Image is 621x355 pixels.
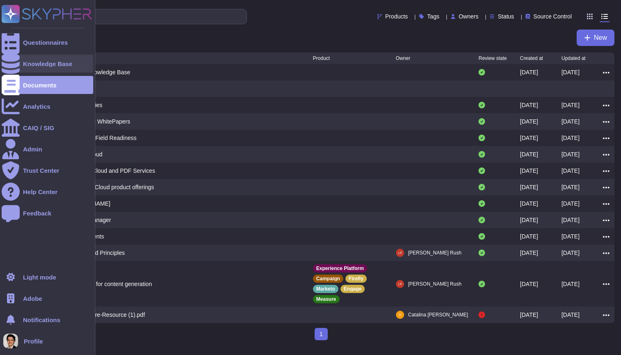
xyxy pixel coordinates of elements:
[23,189,57,195] div: Help Center
[520,101,538,109] div: [DATE]
[520,183,538,191] div: [DATE]
[23,103,51,110] div: Analytics
[520,56,543,61] span: Created at
[64,311,145,319] div: Questionnaire-Resource (1).pdf
[561,199,580,208] div: [DATE]
[316,286,335,291] p: Marketo
[3,334,18,348] img: user
[396,280,404,288] img: user
[478,56,507,61] span: Review state
[23,274,56,280] div: Light mode
[23,82,57,88] div: Documents
[561,183,580,191] div: [DATE]
[349,276,363,281] p: Firefly
[561,311,580,319] div: [DATE]
[64,68,130,76] div: External Knowledge Base
[408,311,468,319] span: Catalina [PERSON_NAME]
[2,76,93,94] a: Documents
[561,101,580,109] div: [DATE]
[520,150,538,158] div: [DATE]
[24,338,43,344] span: Profile
[64,167,155,175] div: Document Cloud and PDF Services
[561,167,580,175] div: [DATE]
[561,134,580,142] div: [DATE]
[64,280,152,288] div: AI Assistant for content generation
[520,280,538,288] div: [DATE]
[23,317,60,323] span: Notifications
[520,68,538,76] div: [DATE]
[594,34,607,41] span: New
[561,249,580,257] div: [DATE]
[313,56,330,61] span: Product
[64,117,130,126] div: Adobe Wide WhitePapers
[534,14,572,19] span: Source Control
[520,167,538,175] div: [DATE]
[459,14,478,19] span: Owners
[520,232,538,240] div: [DATE]
[520,199,538,208] div: [DATE]
[577,30,614,46] button: New
[520,134,538,142] div: [DATE]
[561,280,580,288] div: [DATE]
[23,125,54,131] div: CAIQ / SIG
[396,249,404,257] img: user
[2,140,93,158] a: Admin
[315,328,328,340] span: 1
[2,183,93,201] a: Help Center
[498,14,514,19] span: Status
[2,332,24,350] button: user
[23,210,51,216] div: Feedback
[316,297,336,302] p: Measure
[561,117,580,126] div: [DATE]
[561,232,580,240] div: [DATE]
[23,61,72,67] div: Knowledge Base
[2,119,93,137] a: CAIQ / SIG
[64,134,137,142] div: BCDR from Field Readiness
[408,280,462,288] span: [PERSON_NAME] Rush
[23,295,42,302] span: Adobe
[561,216,580,224] div: [DATE]
[520,249,538,257] div: [DATE]
[23,146,42,152] div: Admin
[520,311,538,319] div: [DATE]
[396,311,404,319] img: user
[561,68,580,76] div: [DATE]
[32,9,246,24] input: Search by keywords
[561,56,586,61] span: Updated at
[64,183,154,191] div: Experience Cloud product offerings
[520,117,538,126] div: [DATE]
[520,216,538,224] div: [DATE]
[385,14,408,19] span: Products
[316,266,364,271] p: Experience Platform
[23,39,68,46] div: Questionnaires
[396,56,410,61] span: Owner
[344,286,361,291] p: Engage
[316,276,340,281] p: Campaign
[2,204,93,222] a: Feedback
[408,249,462,257] span: [PERSON_NAME] Rush
[2,161,93,179] a: Trust Center
[427,14,439,19] span: Tags
[561,150,580,158] div: [DATE]
[23,167,59,174] div: Trust Center
[2,33,93,51] a: Questionnaires
[2,55,93,73] a: Knowledge Base
[2,97,93,115] a: Analytics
